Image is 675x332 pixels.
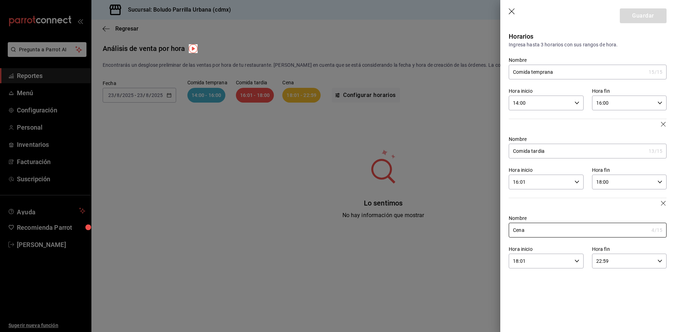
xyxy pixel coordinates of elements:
[189,44,198,53] img: Tooltip marker
[509,168,583,172] label: Hora inicio
[509,41,667,48] p: Ingresa hasta 3 horarios con sus rangos de hora.
[509,58,667,63] label: Nombre
[592,89,667,93] label: Hora fin
[509,137,667,142] label: Nombre
[509,32,667,41] p: Horarios
[509,89,583,93] label: Hora inicio
[649,69,662,76] div: 15 /15
[509,216,667,221] label: Nombre
[592,247,667,252] label: Hora fin
[651,227,662,234] div: 4 /15
[649,148,662,155] div: 13 /15
[509,247,583,252] label: Hora inicio
[592,168,667,172] label: Hora fin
